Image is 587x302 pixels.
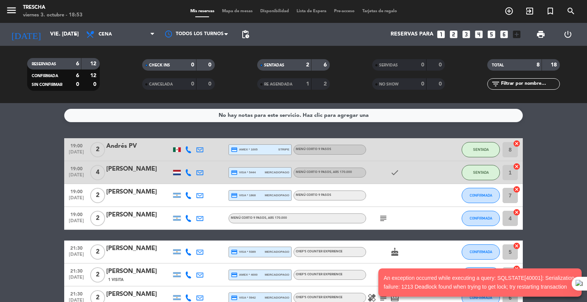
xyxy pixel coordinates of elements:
span: SENTADA [473,170,489,174]
span: CONFIRMADA [32,74,58,78]
span: CONFIRMADA [470,250,492,254]
i: turned_in_not [546,6,555,16]
span: , ARS 170.000 [331,171,352,174]
i: exit_to_app [525,6,534,16]
i: search [566,6,576,16]
span: Mis reservas [186,9,218,13]
span: mercadopago [265,272,289,277]
strong: 0 [421,62,424,68]
strong: 0 [208,81,213,87]
span: mercadopago [265,193,289,198]
strong: 6 [76,61,79,66]
div: [PERSON_NAME] [106,187,171,197]
div: [PERSON_NAME] [106,289,171,299]
span: visa * 5444 [231,169,256,176]
i: looks_4 [474,29,484,39]
strong: 0 [421,81,424,87]
strong: 0 [439,81,443,87]
button: SENTADA [462,165,500,180]
span: Chef's Counter Experience [296,273,342,276]
strong: 2 [324,81,328,87]
span: amex * 4000 [231,271,258,278]
span: , ARS 170.000 [266,216,287,220]
span: SENTADAS [264,63,284,67]
span: Pre-acceso [330,9,358,13]
span: [DATE] [67,275,86,284]
button: CONFIRMADA [462,211,500,226]
button: CONFIRMADA [462,244,500,260]
span: visa * 5942 [231,294,256,301]
span: pending_actions [241,30,250,39]
strong: 0 [93,82,98,87]
notyf-toast: An exception occurred while executing a query: SQLSTATE[40001]: Serialization failure: 1213 Deadl... [378,268,582,297]
span: print [536,30,545,39]
i: add_circle_outline [504,6,514,16]
strong: 1 [306,81,309,87]
i: looks_6 [499,29,509,39]
span: SERVIDAS [379,63,398,67]
i: cancel [513,186,521,193]
span: mercadopago [265,249,289,254]
span: Lista de Espera [293,9,330,13]
div: [PERSON_NAME] [106,164,171,174]
span: SIN CONFIRMAR [32,83,62,87]
span: CONFIRMADA [470,216,492,220]
strong: 6 [76,73,79,78]
div: [PERSON_NAME] [106,210,171,220]
strong: 0 [208,62,213,68]
i: credit_card [231,192,238,199]
i: menu [6,5,17,16]
span: SENTADA [473,147,489,152]
i: cancel [513,242,521,250]
span: mercadopago [265,295,289,300]
i: cake [390,247,399,257]
i: [DATE] [6,26,46,43]
i: looks_one [436,29,446,39]
span: CONFIRMADA [470,193,492,197]
strong: 0 [191,81,194,87]
span: CHECK INS [149,63,170,67]
span: [DATE] [67,173,86,181]
span: 19:00 [67,210,86,218]
span: TOTAL [492,63,504,67]
strong: 2 [306,62,309,68]
span: Cena [99,32,112,37]
span: 19:00 [67,141,86,150]
button: menu [6,5,17,19]
span: 2 [90,188,105,203]
div: Andrés PV [106,141,171,151]
span: [DATE] [67,252,86,261]
button: SENTADA [462,142,500,157]
span: [DATE] [67,195,86,204]
i: cancel [513,208,521,216]
span: Menú corto 9 pasos [296,194,331,197]
i: add_box [512,29,522,39]
span: [DATE] [67,150,86,158]
span: 19:00 [67,187,86,195]
div: LOG OUT [554,23,581,46]
span: NO SHOW [379,82,399,86]
div: viernes 3. octubre - 18:53 [23,11,83,19]
span: stripe [278,147,289,152]
strong: 6 [324,62,328,68]
strong: 0 [76,82,79,87]
i: cancel [513,163,521,170]
strong: 8 [537,62,540,68]
span: RE AGENDADA [264,82,292,86]
span: amex * 1005 [231,146,258,153]
span: 2 [90,267,105,283]
div: [PERSON_NAME] [106,244,171,254]
span: Mapa de mesas [218,9,256,13]
span: [DATE] [67,218,86,227]
strong: 18 [551,62,558,68]
span: 21:30 [67,266,86,275]
strong: 0 [439,62,443,68]
span: 21:30 [67,243,86,252]
span: Chef's Counter Experience [296,296,342,299]
strong: 12 [90,61,98,66]
i: credit_card [231,271,238,278]
span: mercadopago [265,170,289,175]
span: visa * 5389 [231,249,256,255]
span: 2 [90,142,105,157]
div: No hay notas para este servicio. Haz clic para agregar una [219,111,369,120]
